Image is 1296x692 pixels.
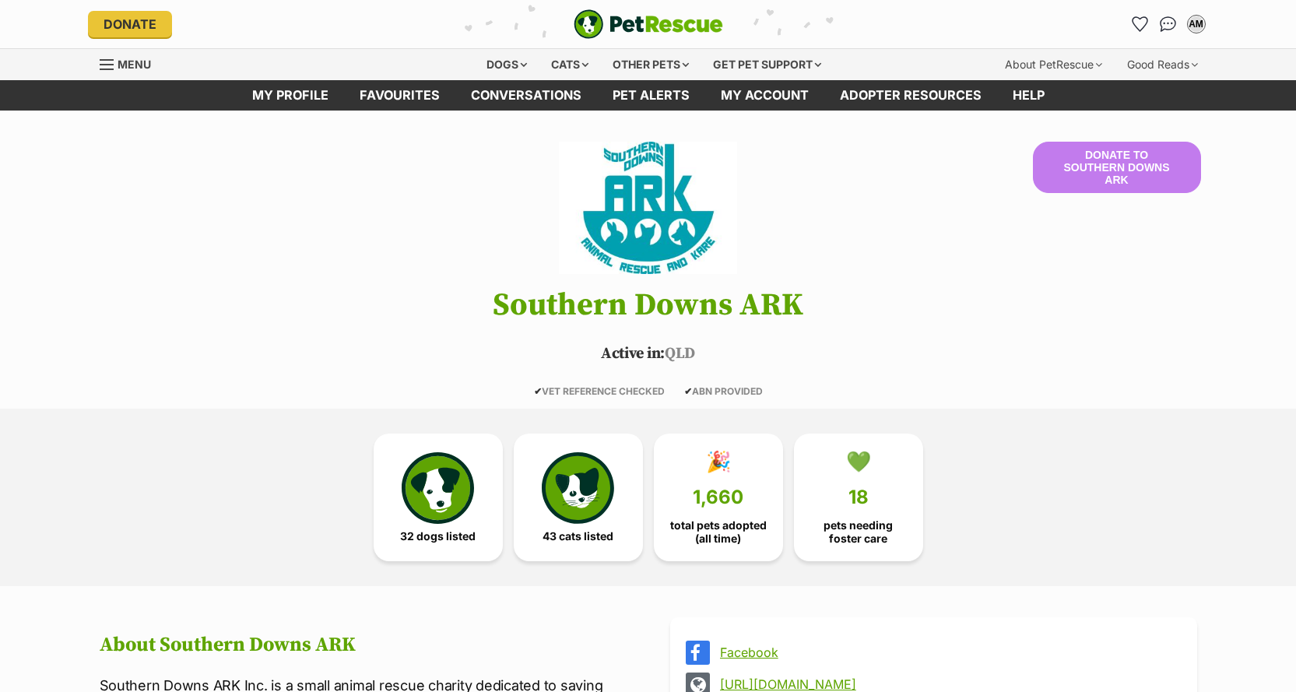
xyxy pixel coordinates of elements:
[559,142,736,274] img: Southern Downs ARK
[237,80,344,111] a: My profile
[720,677,1175,691] a: [URL][DOMAIN_NAME]
[1160,16,1176,32] img: chat-41dd97257d64d25036548639549fe6c8038ab92f7586957e7f3b1b290dea8141.svg
[402,452,473,524] img: petrescue-icon-eee76f85a60ef55c4a1927667547b313a7c0e82042636edf73dce9c88f694885.svg
[597,80,705,111] a: Pet alerts
[100,49,162,77] a: Menu
[693,487,743,508] span: 1,660
[118,58,151,71] span: Menu
[706,450,731,473] div: 🎉
[455,80,597,111] a: conversations
[514,434,643,561] a: 43 cats listed
[1189,16,1204,32] div: AM
[344,80,455,111] a: Favourites
[824,80,997,111] a: Adopter resources
[794,434,923,561] a: 💚 18 pets needing foster care
[76,342,1220,366] p: QLD
[702,49,832,80] div: Get pet support
[1156,12,1181,37] a: Conversations
[374,434,503,561] a: 32 dogs listed
[534,385,665,397] span: VET REFERENCE CHECKED
[542,452,613,524] img: cat-icon-068c71abf8fe30c970a85cd354bc8e23425d12f6e8612795f06af48be43a487a.svg
[1128,12,1153,37] a: Favourites
[602,49,700,80] div: Other pets
[705,80,824,111] a: My account
[654,434,783,561] a: 🎉 1,660 total pets adopted (all time)
[574,9,723,39] a: PetRescue
[76,288,1220,322] h1: Southern Downs ARK
[1116,49,1209,80] div: Good Reads
[994,49,1113,80] div: About PetRescue
[1128,12,1209,37] ul: Account quick links
[846,450,871,473] div: 💚
[540,49,599,80] div: Cats
[400,530,476,543] span: 32 dogs listed
[1033,142,1201,193] button: Donate to Southern Downs ARK
[807,519,910,544] span: pets needing foster care
[720,645,1175,659] a: Facebook
[100,634,627,657] h2: About Southern Downs ARK
[1184,12,1209,37] button: My account
[88,11,172,37] a: Donate
[476,49,538,80] div: Dogs
[543,530,613,543] span: 43 cats listed
[997,80,1060,111] a: Help
[684,385,763,397] span: ABN PROVIDED
[667,519,770,544] span: total pets adopted (all time)
[574,9,723,39] img: logo-e224e6f780fb5917bec1dbf3a21bbac754714ae5b6737aabdf751b685950b380.svg
[684,385,692,397] icon: ✔
[601,344,665,364] span: Active in:
[534,385,542,397] icon: ✔
[848,487,869,508] span: 18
